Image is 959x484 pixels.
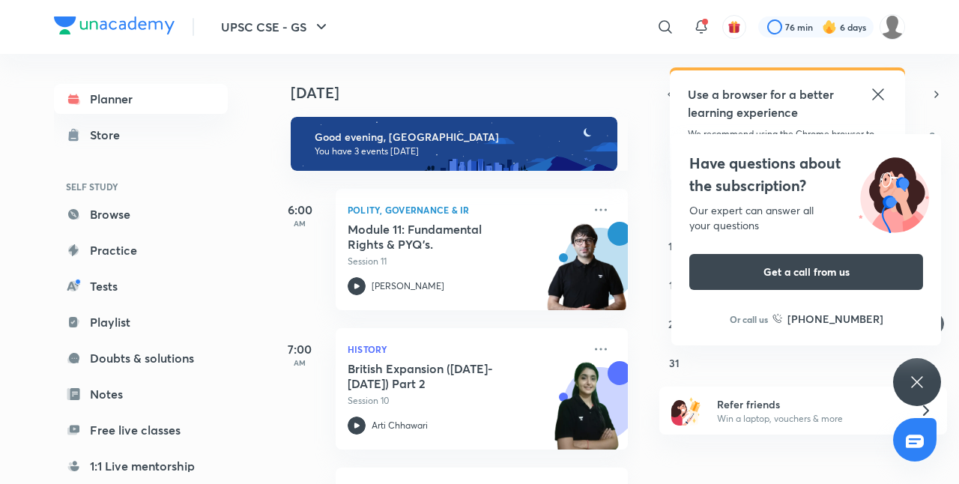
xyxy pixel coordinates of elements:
[270,340,330,358] h5: 7:00
[315,145,604,157] p: You have 3 events [DATE]
[348,394,583,408] p: Session 10
[668,317,680,331] abbr: August 24, 2025
[54,451,228,481] a: 1:1 Live mentorship
[545,361,628,465] img: unacademy
[717,412,901,426] p: Win a laptop, vouchers & more
[662,312,686,336] button: August 24, 2025
[54,379,228,409] a: Notes
[929,129,935,143] abbr: Saturday
[662,234,686,258] button: August 10, 2025
[669,356,680,370] abbr: August 31, 2025
[348,201,583,219] p: Polity, Governance & IR
[348,222,534,252] h5: Module 11: Fundamental Rights & PYQ’s.
[54,120,228,150] a: Store
[54,415,228,445] a: Free live classes
[772,311,883,327] a: [PHONE_NUMBER]
[270,219,330,228] p: AM
[730,312,768,326] p: Or call us
[662,273,686,297] button: August 17, 2025
[669,278,679,292] abbr: August 17, 2025
[270,358,330,367] p: AM
[54,16,175,38] a: Company Logo
[54,84,228,114] a: Planner
[54,199,228,229] a: Browse
[671,396,701,426] img: referral
[688,127,887,168] p: We recommend using the Chrome browser to ensure you get the most up-to-date learning experience w...
[668,239,680,253] abbr: August 10, 2025
[54,307,228,337] a: Playlist
[822,19,837,34] img: streak
[722,15,746,39] button: avatar
[291,117,617,171] img: evening
[787,311,883,327] h6: [PHONE_NUMBER]
[291,84,643,102] h4: [DATE]
[662,195,686,219] button: August 3, 2025
[372,419,428,432] p: Arti Chhawari
[689,152,923,197] h4: Have questions about the subscription?
[717,396,901,412] h6: Refer friends
[54,235,228,265] a: Practice
[270,201,330,219] h5: 6:00
[54,343,228,373] a: Doubts & solutions
[348,340,583,358] p: History
[689,203,923,233] div: Our expert can answer all your questions
[372,279,444,293] p: [PERSON_NAME]
[545,222,628,325] img: unacademy
[662,351,686,375] button: August 31, 2025
[212,12,339,42] button: UPSC CSE - GS
[880,14,905,40] img: Akhila
[315,130,604,144] h6: Good evening, [GEOGRAPHIC_DATA]
[54,174,228,199] h6: SELF STUDY
[727,20,741,34] img: avatar
[348,255,583,268] p: Session 11
[688,85,837,121] h5: Use a browser for a better learning experience
[90,126,129,144] div: Store
[348,361,534,391] h5: British Expansion (1757- 1857) Part 2
[54,16,175,34] img: Company Logo
[689,254,923,290] button: Get a call from us
[54,271,228,301] a: Tests
[847,152,941,233] img: ttu_illustration_new.svg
